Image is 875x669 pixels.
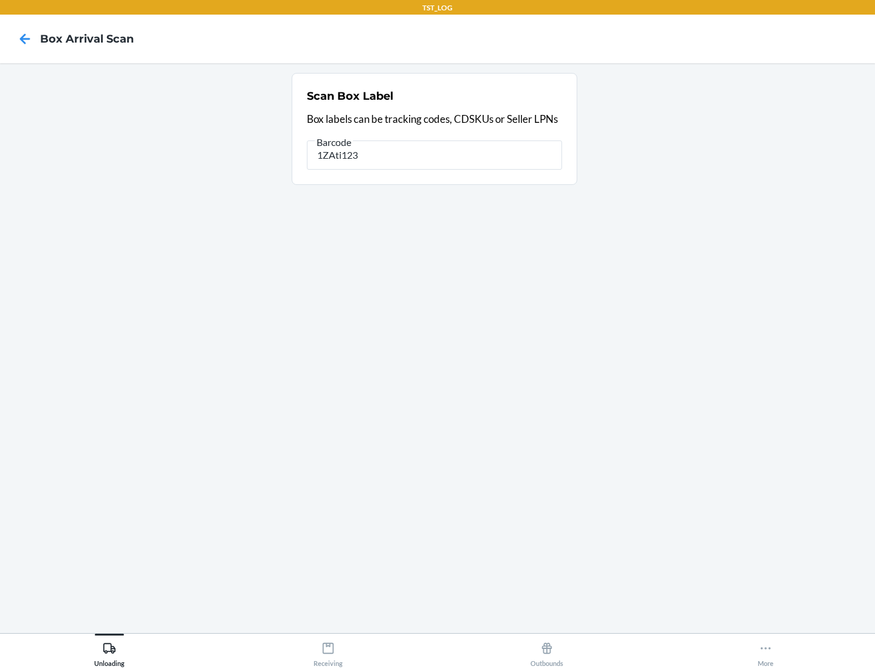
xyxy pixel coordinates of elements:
[656,634,875,667] button: More
[307,140,562,170] input: Barcode
[422,2,453,13] p: TST_LOG
[307,88,393,104] h2: Scan Box Label
[315,136,353,148] span: Barcode
[94,637,125,667] div: Unloading
[219,634,437,667] button: Receiving
[40,31,134,47] h4: Box Arrival Scan
[530,637,563,667] div: Outbounds
[758,637,774,667] div: More
[437,634,656,667] button: Outbounds
[314,637,343,667] div: Receiving
[307,111,562,127] p: Box labels can be tracking codes, CDSKUs or Seller LPNs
